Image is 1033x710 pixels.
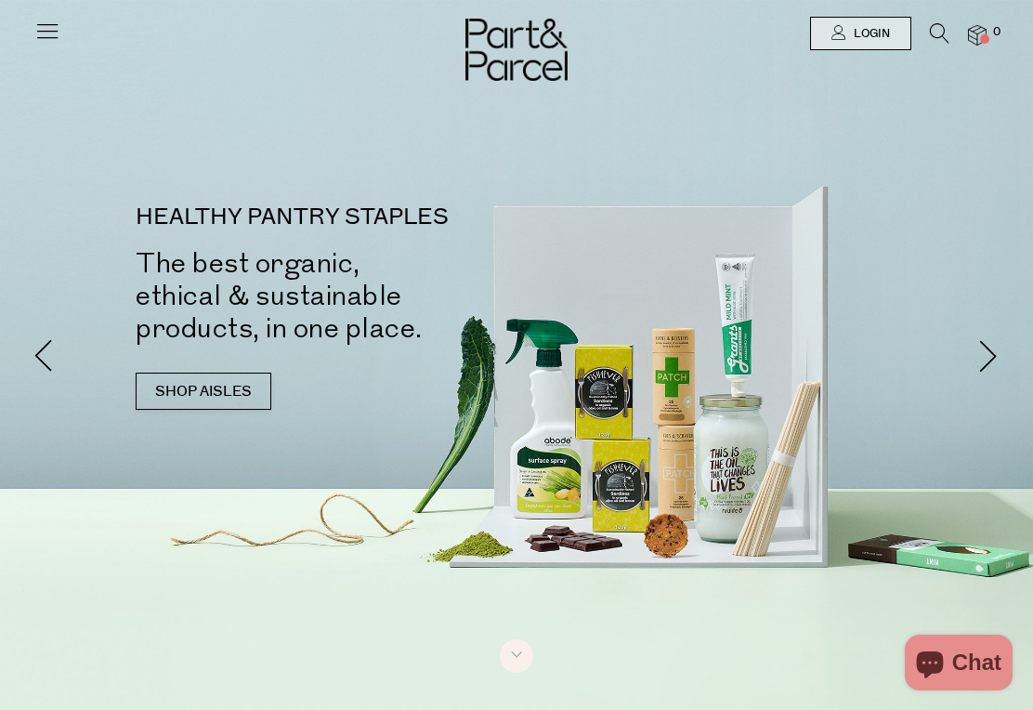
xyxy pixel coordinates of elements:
[810,17,911,50] a: Login
[968,25,987,45] a: 0
[136,247,544,345] h2: The best organic, ethical & sustainable products, in one place.
[849,26,890,42] span: Login
[136,373,271,410] a: SHOP AISLES
[465,19,568,81] img: Part&Parcel
[136,206,544,229] p: HEALTHY PANTRY STAPLES
[988,24,1005,41] span: 0
[899,635,1018,695] inbox-online-store-chat: Shopify online store chat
